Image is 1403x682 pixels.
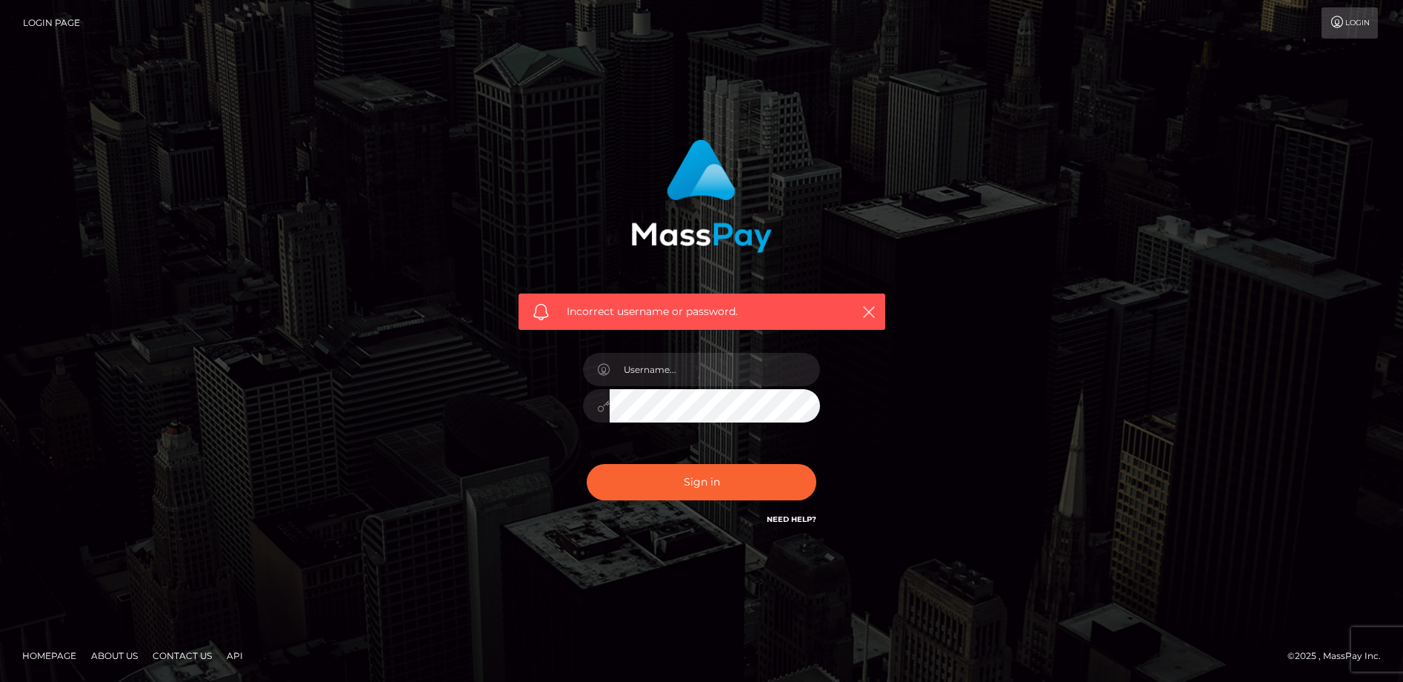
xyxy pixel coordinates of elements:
[1322,7,1378,39] a: Login
[16,644,82,667] a: Homepage
[1287,648,1392,664] div: © 2025 , MassPay Inc.
[767,514,816,524] a: Need Help?
[85,644,144,667] a: About Us
[147,644,218,667] a: Contact Us
[23,7,80,39] a: Login Page
[631,139,772,253] img: MassPay Login
[610,353,820,386] input: Username...
[587,464,816,500] button: Sign in
[567,304,837,320] span: Incorrect username or password.
[221,644,249,667] a: API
